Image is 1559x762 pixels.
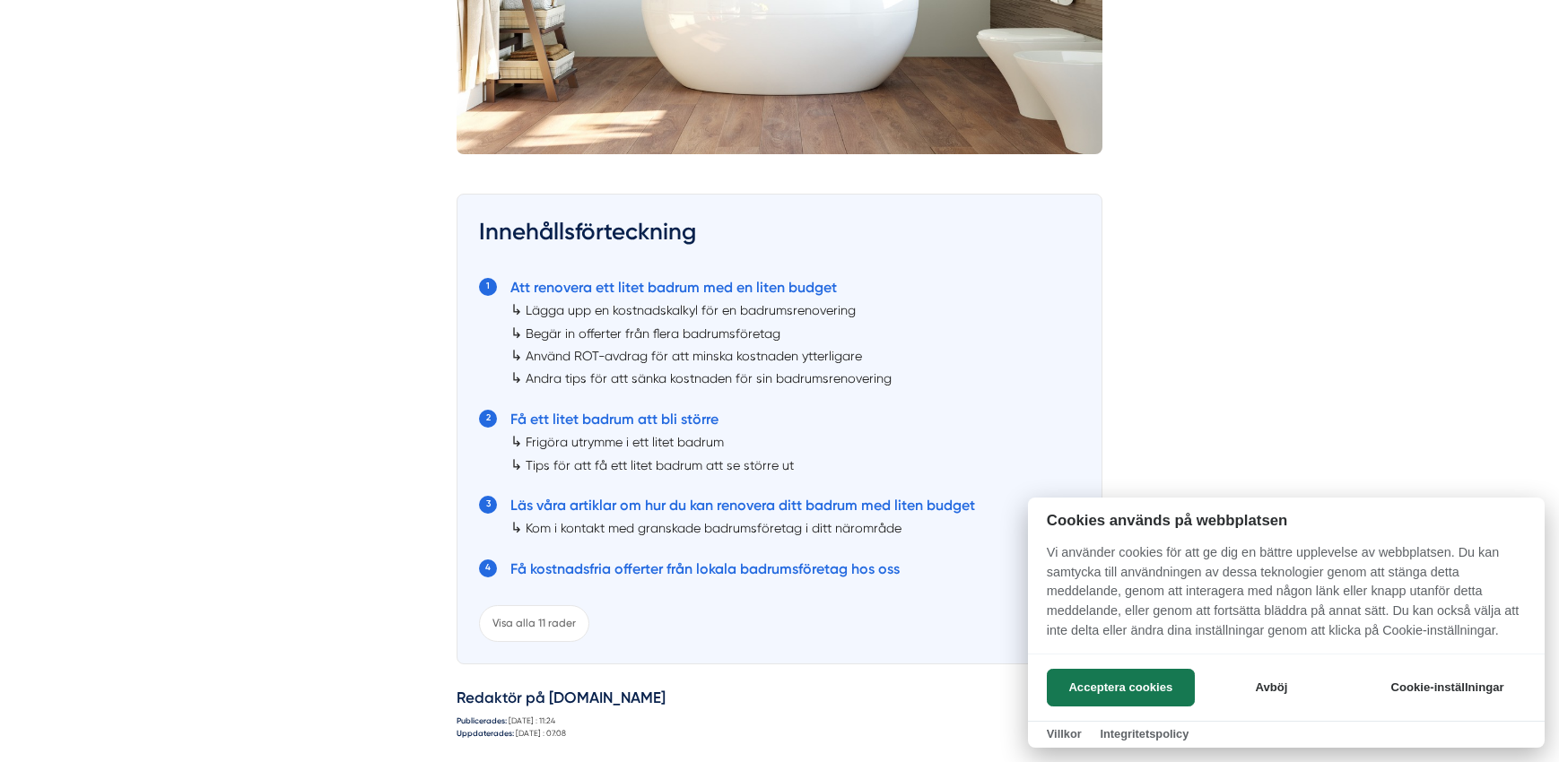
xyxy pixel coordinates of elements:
[1047,669,1195,706] button: Acceptera cookies
[1028,543,1545,653] p: Vi använder cookies för att ge dig en bättre upplevelse av webbplatsen. Du kan samtycka till anvä...
[1100,727,1189,740] a: Integritetspolicy
[1028,512,1545,529] h2: Cookies används på webbplatsen
[1047,727,1082,740] a: Villkor
[1200,669,1343,706] button: Avböj
[1369,669,1526,706] button: Cookie-inställningar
